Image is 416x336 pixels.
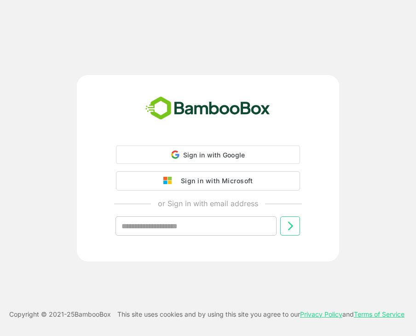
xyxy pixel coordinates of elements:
div: Sign in with Microsoft [176,175,253,187]
p: This site uses cookies and by using this site you agree to our and [117,309,404,320]
img: bamboobox [140,93,275,124]
p: Copyright © 2021- 25 BambooBox [9,309,111,320]
span: Sign in with Google [183,151,245,159]
a: Terms of Service [354,310,404,318]
a: Privacy Policy [300,310,342,318]
div: Sign in with Google [116,145,300,164]
button: Sign in with Microsoft [116,171,300,191]
img: google [163,177,176,185]
p: or Sign in with email address [158,198,258,209]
